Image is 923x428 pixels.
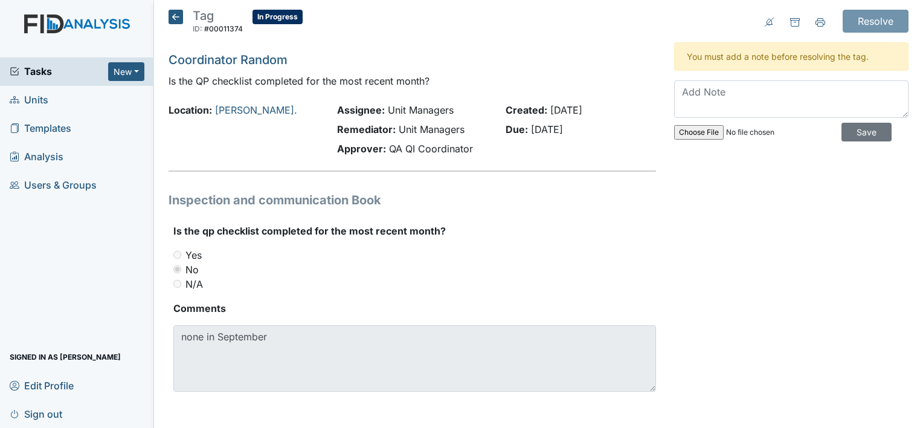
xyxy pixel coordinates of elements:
[215,104,297,116] a: [PERSON_NAME].
[169,191,656,209] h1: Inspection and communication Book
[173,265,181,273] input: No
[169,53,288,67] a: Coordinator Random
[173,224,446,238] label: Is the qp checklist completed for the most recent month?
[193,8,214,23] span: Tag
[337,123,396,135] strong: Remediator:
[169,74,656,88] p: Is the QP checklist completed for the most recent month?
[399,123,465,135] span: Unit Managers
[252,10,303,24] span: In Progress
[10,404,62,423] span: Sign out
[185,248,202,262] label: Yes
[674,42,909,71] div: You must add a note before resolving the tag.
[337,104,385,116] strong: Assignee:
[173,325,656,392] textarea: none in September
[169,104,212,116] strong: Location:
[173,280,181,288] input: N/A
[204,24,243,33] span: #00011374
[185,262,199,277] label: No
[506,104,547,116] strong: Created:
[506,123,528,135] strong: Due:
[550,104,582,116] span: [DATE]
[337,143,386,155] strong: Approver:
[10,119,71,138] span: Templates
[185,277,203,291] label: N/A
[10,64,108,79] a: Tasks
[108,62,144,81] button: New
[10,348,121,366] span: Signed in as [PERSON_NAME]
[10,376,74,395] span: Edit Profile
[10,91,48,109] span: Units
[173,251,181,259] input: Yes
[389,143,473,155] span: QA QI Coordinator
[843,10,909,33] input: Resolve
[531,123,563,135] span: [DATE]
[10,176,97,195] span: Users & Groups
[193,24,202,33] span: ID:
[173,301,656,316] strong: Comments
[10,148,63,166] span: Analysis
[841,123,892,141] input: Save
[388,104,454,116] span: Unit Managers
